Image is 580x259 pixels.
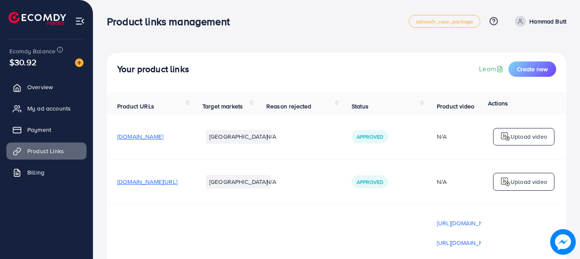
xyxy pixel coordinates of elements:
div: N/A [437,132,497,141]
a: My ad accounts [6,100,87,117]
span: Ecomdy Balance [9,47,55,55]
span: adreach_new_package [416,19,473,24]
span: Approved [357,133,383,140]
a: Learn [479,64,505,74]
span: N/A [266,132,276,141]
span: My ad accounts [27,104,71,113]
span: Product video [437,102,474,111]
span: Billing [27,168,44,177]
a: Overview [6,79,87,96]
a: adreach_new_package [409,15,480,28]
span: Approved [357,178,383,186]
span: Actions [488,99,508,108]
a: Hammad Butt [511,16,566,27]
span: [DOMAIN_NAME][URL] [117,178,177,186]
span: N/A [266,178,276,186]
p: [URL][DOMAIN_NAME] [437,238,497,248]
button: Create new [508,61,556,77]
img: image [550,229,576,255]
a: Product Links [6,143,87,160]
span: [DOMAIN_NAME] [117,132,163,141]
h3: Product links management [107,15,237,28]
span: Target markets [202,102,243,111]
p: Upload video [511,131,547,142]
span: Product Links [27,147,64,155]
span: Overview [27,83,53,91]
img: logo [500,177,511,187]
span: Reason rejected [266,102,311,111]
p: Hammad Butt [529,16,566,26]
li: [GEOGRAPHIC_DATA] [206,130,271,143]
h4: Your product links [117,64,189,75]
img: logo [9,12,66,25]
span: Product URLs [117,102,154,111]
img: logo [500,131,511,142]
img: menu [75,16,85,26]
a: Billing [6,164,87,181]
p: [URL][DOMAIN_NAME] [437,218,497,228]
div: N/A [437,178,497,186]
p: Upload video [511,177,547,187]
span: Status [352,102,369,111]
img: image [75,58,84,67]
a: Payment [6,121,87,138]
span: $30.92 [9,56,37,68]
span: Create new [517,65,548,73]
li: [GEOGRAPHIC_DATA] [206,175,271,189]
span: Payment [27,125,51,134]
